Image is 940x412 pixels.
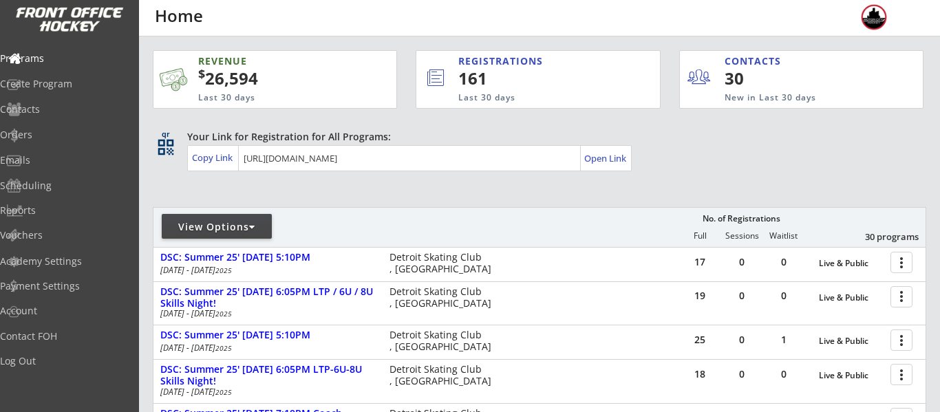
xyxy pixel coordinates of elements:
[721,335,762,345] div: 0
[198,65,205,82] sup: $
[389,252,498,275] div: Detroit Skating Club , [GEOGRAPHIC_DATA]
[156,137,176,158] button: qr_code
[819,259,884,268] div: Live & Public
[458,92,603,104] div: Last 30 days
[160,310,371,318] div: [DATE] - [DATE]
[763,335,804,345] div: 1
[679,335,720,345] div: 25
[890,252,912,273] button: more_vert
[215,265,232,275] em: 2025
[389,286,498,310] div: Detroit Skating Club , [GEOGRAPHIC_DATA]
[763,369,804,379] div: 0
[458,67,613,90] div: 161
[160,329,375,341] div: DSC: Summer 25' [DATE] 5:10PM
[819,293,884,303] div: Live & Public
[721,231,762,241] div: Sessions
[698,214,784,224] div: No. of Registrations
[762,231,804,241] div: Waitlist
[890,329,912,351] button: more_vert
[763,291,804,301] div: 0
[215,309,232,318] em: 2025
[679,257,720,267] div: 17
[160,266,371,274] div: [DATE] - [DATE]
[819,371,884,380] div: Live & Public
[389,364,498,387] div: Detroit Skating Club , [GEOGRAPHIC_DATA]
[160,286,375,310] div: DSC: Summer 25' [DATE] 6:05PM LTP / 6U / 8U Skills Night!
[679,291,720,301] div: 19
[215,387,232,397] em: 2025
[198,67,353,90] div: 26,594
[584,149,628,168] a: Open Link
[215,343,232,353] em: 2025
[763,257,804,267] div: 0
[721,257,762,267] div: 0
[584,153,628,164] div: Open Link
[192,151,235,164] div: Copy Link
[725,92,859,104] div: New in Last 30 days
[890,364,912,385] button: more_vert
[157,130,173,139] div: qr
[160,344,371,352] div: [DATE] - [DATE]
[160,252,375,263] div: DSC: Summer 25' [DATE] 5:10PM
[389,329,498,353] div: Detroit Skating Club , [GEOGRAPHIC_DATA]
[160,364,375,387] div: DSC: Summer 25' [DATE] 6:05PM LTP-6U-8U Skills Night!
[679,231,720,241] div: Full
[725,54,787,68] div: CONTACTS
[162,220,272,234] div: View Options
[198,54,335,68] div: REVENUE
[890,286,912,307] button: more_vert
[721,291,762,301] div: 0
[847,230,919,243] div: 30 programs
[187,130,884,144] div: Your Link for Registration for All Programs:
[458,54,599,68] div: REGISTRATIONS
[819,336,884,346] div: Live & Public
[160,388,371,396] div: [DATE] - [DATE]
[679,369,720,379] div: 18
[721,369,762,379] div: 0
[198,92,335,104] div: Last 30 days
[725,67,809,90] div: 30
